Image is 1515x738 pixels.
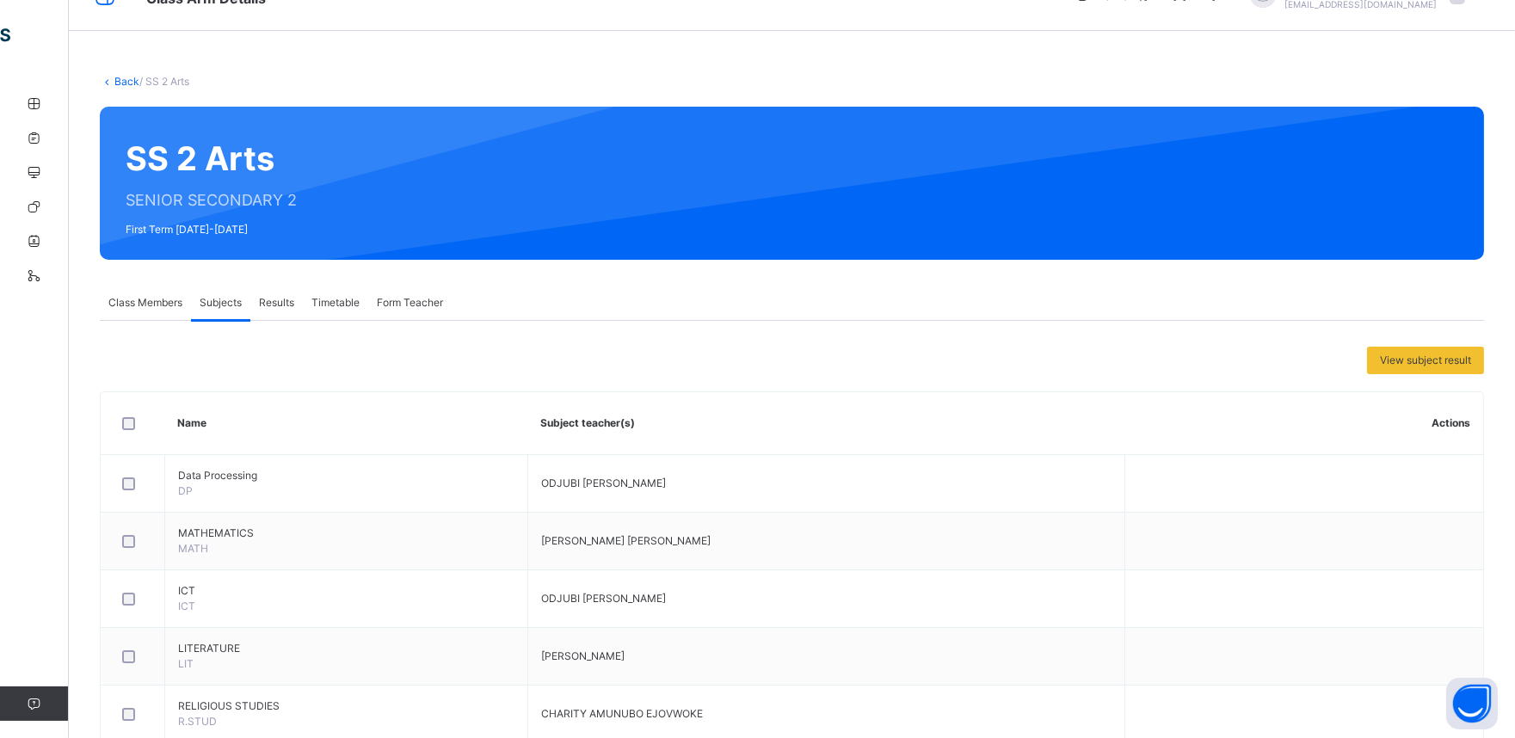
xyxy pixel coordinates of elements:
span: LITERATURE [178,641,514,656]
span: Subjects [200,295,242,311]
span: [PERSON_NAME] [541,649,625,662]
span: [PERSON_NAME] [PERSON_NAME] [541,534,711,547]
span: Class Members [108,295,182,311]
span: MATH [178,542,208,555]
th: Subject teacher(s) [527,392,1124,455]
span: ODJUBI [PERSON_NAME] [541,592,666,605]
span: CHARITY AMUNUBO EJOVWOKE [541,707,703,720]
th: Name [165,392,528,455]
span: Results [259,295,294,311]
th: Actions [1124,392,1483,455]
span: Form Teacher [377,295,443,311]
span: Timetable [311,295,360,311]
a: Back [114,75,139,88]
span: ICT [178,600,195,612]
span: View subject result [1380,353,1471,368]
span: R.STUD [178,715,217,728]
span: RELIGIOUS STUDIES [178,698,514,714]
span: DP [178,484,193,497]
span: ODJUBI [PERSON_NAME] [541,477,666,489]
span: LIT [178,657,194,670]
span: Data Processing [178,468,514,483]
button: Open asap [1446,678,1498,729]
span: ICT [178,583,514,599]
span: MATHEMATICS [178,526,514,541]
span: / SS 2 Arts [139,75,189,88]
